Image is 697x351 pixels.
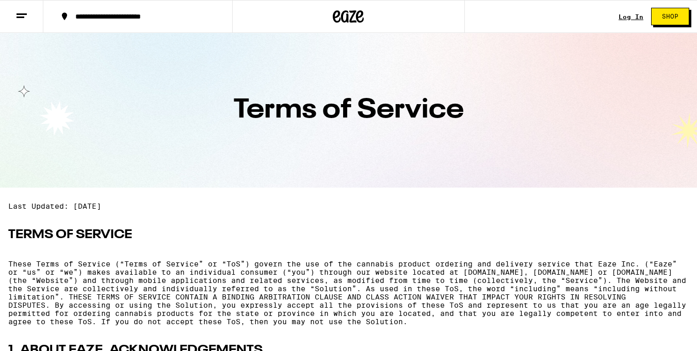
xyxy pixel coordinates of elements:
[662,13,678,20] span: Shop
[619,13,643,20] a: Log In
[651,8,689,25] button: Shop
[8,227,689,243] h2: TERMS OF SERVICE
[8,202,689,210] p: Last Updated: [DATE]
[15,97,682,124] h1: Terms of Service
[643,8,697,25] a: Shop
[8,260,689,326] p: These Terms of Service (“Terms of Service” or “ToS”) govern the use of the cannabis product order...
